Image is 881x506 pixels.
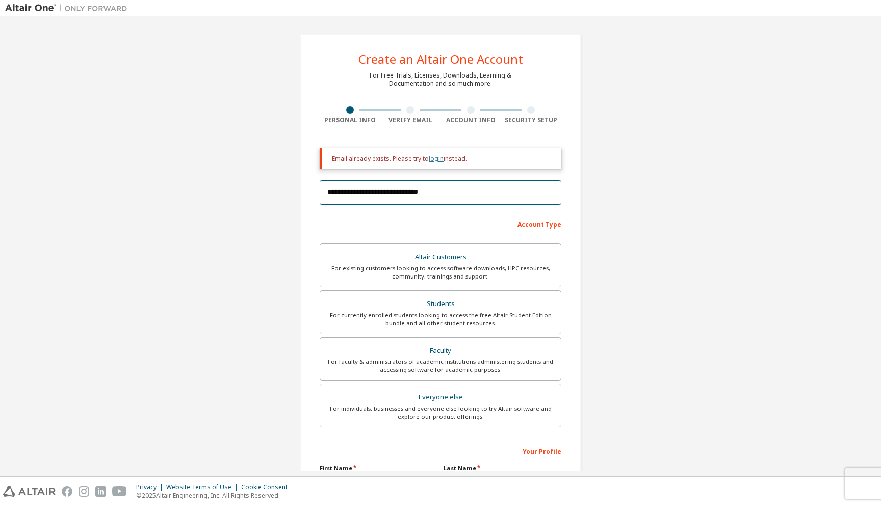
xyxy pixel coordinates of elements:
[332,155,553,163] div: Email already exists. Please try to instead.
[5,3,133,13] img: Altair One
[320,216,561,232] div: Account Type
[326,264,555,281] div: For existing customers looking to access software downloads, HPC resources, community, trainings ...
[326,390,555,404] div: Everyone else
[320,443,561,459] div: Your Profile
[320,464,437,472] label: First Name
[326,311,555,327] div: For currently enrolled students looking to access the free Altair Student Edition bundle and all ...
[440,116,501,124] div: Account Info
[3,486,56,497] img: altair_logo.svg
[241,483,294,491] div: Cookie Consent
[326,250,555,264] div: Altair Customers
[62,486,72,497] img: facebook.svg
[79,486,89,497] img: instagram.svg
[444,464,561,472] label: Last Name
[136,483,166,491] div: Privacy
[112,486,127,497] img: youtube.svg
[429,154,444,163] a: login
[326,358,555,374] div: For faculty & administrators of academic institutions administering students and accessing softwa...
[326,297,555,311] div: Students
[326,404,555,421] div: For individuals, businesses and everyone else looking to try Altair software and explore our prod...
[136,491,294,500] p: © 2025 Altair Engineering, Inc. All Rights Reserved.
[370,71,511,88] div: For Free Trials, Licenses, Downloads, Learning & Documentation and so much more.
[166,483,241,491] div: Website Terms of Use
[95,486,106,497] img: linkedin.svg
[380,116,441,124] div: Verify Email
[326,344,555,358] div: Faculty
[501,116,562,124] div: Security Setup
[320,116,380,124] div: Personal Info
[358,53,523,65] div: Create an Altair One Account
